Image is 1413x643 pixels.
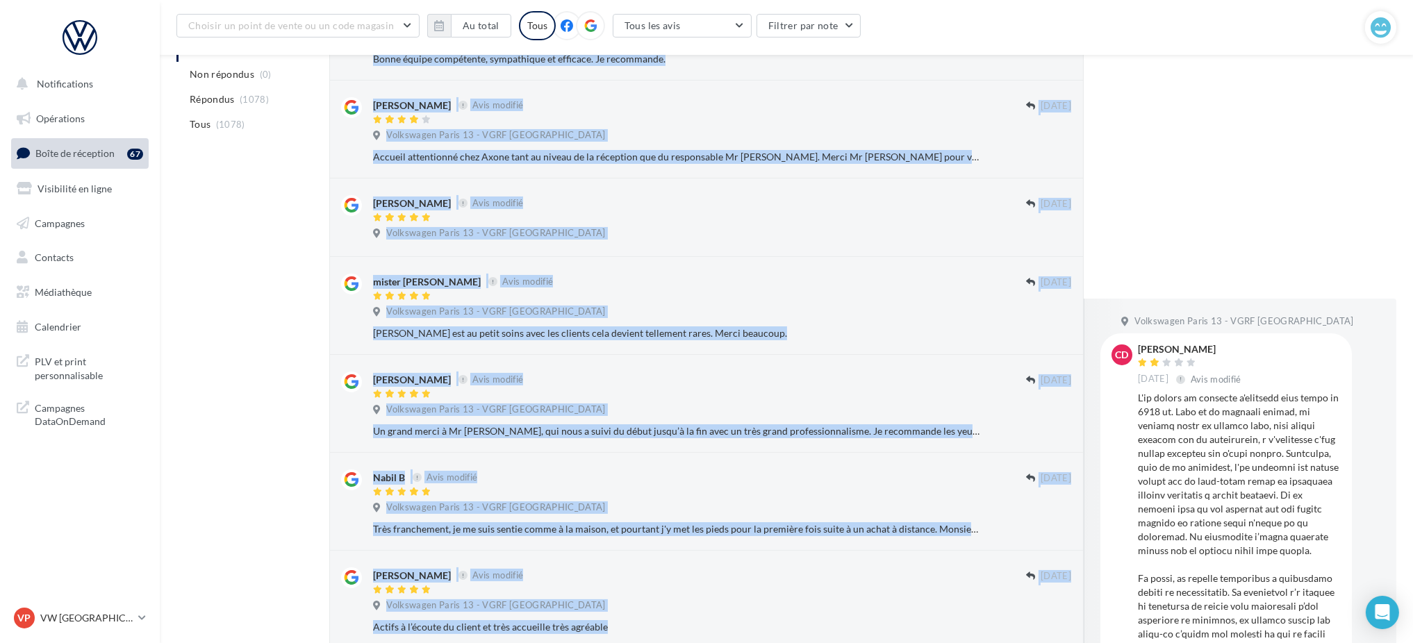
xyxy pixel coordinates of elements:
[386,501,605,514] span: Volkswagen Paris 13 - VGRF [GEOGRAPHIC_DATA]
[35,352,143,382] span: PLV et print personnalisable
[35,399,143,428] span: Campagnes DataOnDemand
[1041,374,1071,387] span: [DATE]
[8,69,146,99] button: Notifications
[373,569,451,583] div: [PERSON_NAME]
[451,14,511,37] button: Au total
[1041,100,1071,112] span: [DATE]
[427,14,511,37] button: Au total
[190,117,210,131] span: Tous
[502,276,553,287] span: Avis modifié
[8,393,151,434] a: Campagnes DataOnDemand
[386,599,605,612] span: Volkswagen Paris 13 - VGRF [GEOGRAPHIC_DATA]
[373,150,981,164] div: Accueil attentionné chez Axone tant au niveau de la réception que du responsable Mr [PERSON_NAME]...
[36,112,85,124] span: Opérations
[1041,570,1071,583] span: [DATE]
[373,326,981,340] div: [PERSON_NAME] est au petit soins avec les clients cela devient tellement rares. Merci beaucoup.
[1041,276,1071,289] span: [DATE]
[1041,198,1071,210] span: [DATE]
[260,69,272,80] span: (0)
[176,14,420,37] button: Choisir un point de vente ou un code magasin
[373,424,981,438] div: Un grand merci à Mr [PERSON_NAME], qui nous a suivi du début jusqu’à la fin avec un très grand pr...
[190,92,235,106] span: Répondus
[472,197,523,208] span: Avis modifié
[188,19,394,31] span: Choisir un point de vente ou un code magasin
[8,278,151,307] a: Médiathèque
[373,373,451,387] div: [PERSON_NAME]
[35,321,81,333] span: Calendrier
[427,471,477,483] span: Avis modifié
[240,94,269,105] span: (1078)
[386,403,605,416] span: Volkswagen Paris 13 - VGRF [GEOGRAPHIC_DATA]
[613,14,752,37] button: Tous les avis
[373,522,981,536] div: Très franchement, je me suis sentie comme à la maison, et pourtant j'y met les pieds pour la prem...
[472,374,523,385] span: Avis modifié
[8,312,151,342] a: Calendrier
[373,471,405,485] div: Nabil B
[8,104,151,133] a: Opérations
[373,52,981,66] div: Bonne équipe compétente, sympathique et efficace. Je recommande.
[472,569,523,581] span: Avis modifié
[35,251,74,263] span: Contacts
[373,620,981,634] div: Actifs à l’écoute du client et très accueille très agréable
[373,197,451,210] div: [PERSON_NAME]
[373,275,481,289] div: mister [PERSON_NAME]
[386,129,605,142] span: Volkswagen Paris 13 - VGRF [GEOGRAPHIC_DATA]
[35,147,115,159] span: Boîte de réception
[127,149,143,160] div: 67
[757,14,861,37] button: Filtrer par note
[190,67,254,81] span: Non répondus
[216,119,245,130] span: (1078)
[18,611,31,625] span: VP
[625,19,681,31] span: Tous les avis
[35,217,85,228] span: Campagnes
[472,99,523,110] span: Avis modifié
[1366,596,1399,629] div: Open Intercom Messenger
[1191,374,1241,385] span: Avis modifié
[35,286,92,298] span: Médiathèque
[1138,344,1244,354] div: [PERSON_NAME]
[386,306,605,318] span: Volkswagen Paris 13 - VGRF [GEOGRAPHIC_DATA]
[8,346,151,387] a: PLV et print personnalisable
[1134,315,1353,328] span: Volkswagen Paris 13 - VGRF [GEOGRAPHIC_DATA]
[8,138,151,168] a: Boîte de réception67
[1041,472,1071,485] span: [DATE]
[1116,348,1129,362] span: CD
[373,99,451,112] div: [PERSON_NAME]
[8,174,151,203] a: Visibilité en ligne
[38,183,112,194] span: Visibilité en ligne
[8,209,151,238] a: Campagnes
[1138,373,1168,385] span: [DATE]
[40,611,133,625] p: VW [GEOGRAPHIC_DATA] 13
[11,605,149,631] a: VP VW [GEOGRAPHIC_DATA] 13
[519,11,556,40] div: Tous
[8,243,151,272] a: Contacts
[37,78,93,90] span: Notifications
[386,227,605,240] span: Volkswagen Paris 13 - VGRF [GEOGRAPHIC_DATA]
